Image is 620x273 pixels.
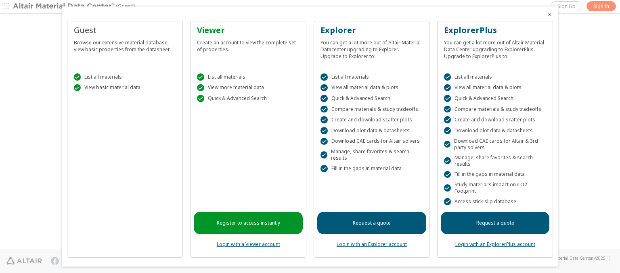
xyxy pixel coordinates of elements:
[444,198,451,205] div: 
[320,165,328,172] div: 
[444,116,451,123] div: 
[444,141,450,148] div: 
[320,25,423,36] div: Explorer
[320,127,423,134] div: Download plot data & datasheets
[444,157,451,165] div: 
[444,25,547,36] div: ExplorerPlus
[444,84,547,92] div: View all material data & plots
[197,95,300,102] div: Quick & Advanced Search
[444,73,451,81] div: 
[320,151,327,158] div: 
[74,84,176,92] div: View basic material data
[320,116,328,123] div: 
[320,116,423,123] div: Create and download scatter plots
[320,106,423,113] div: Compare materials & study tradeoffs
[444,184,451,192] div: 
[444,106,451,113] div: 
[320,95,328,102] div: 
[74,36,176,53] div: Browse our extensive material database, view basic properties from the datasheet.
[320,73,423,81] div: List all materials
[320,36,423,60] div: You can get a lot more out of Altair Material Datacenter upgrading to Explorer. Upgrade to Explor...
[444,73,547,81] div: List all materials
[74,73,81,81] div: 
[337,241,407,248] a: Login with an Explorer account
[320,165,423,172] div: Fill in the gaps in material data
[320,106,328,113] div: 
[444,84,451,92] div: 
[444,127,451,134] div: 
[197,73,300,81] div: List all materials
[444,154,547,167] div: Manage, share favorites & search results
[320,73,328,81] div: 
[197,36,300,53] div: Create an account to view the complete set of properties.
[197,84,300,92] div: View more material data
[444,138,547,151] div: Download CAE cards for Altair & 3rd party solvers
[194,212,303,234] a: Register to access instantly
[320,84,328,92] div: 
[320,84,423,92] div: View all material data & plots
[455,241,535,248] a: Login with an ExplorerPlus account
[444,95,451,102] div: 
[444,106,547,113] div: Compare materials & study tradeoffs
[74,84,81,92] div: 
[444,181,547,194] div: Study material's impact on CO2 Footprint
[444,95,547,102] div: Quick & Advanced Search
[74,25,176,36] div: Guest
[444,36,547,60] div: You can get a lot more out of Altair Material Data Center upgrading to ExplorerPlus. Upgrade to E...
[444,171,451,178] div: 
[197,95,204,102] div: 
[197,25,300,36] div: Viewer
[320,138,328,145] div: 
[320,127,328,134] div: 
[217,241,280,248] a: Login with a Viewer account
[317,212,426,234] a: Request a quote
[197,73,204,81] div: 
[320,95,423,102] div: Quick & Advanced Search
[197,84,204,92] div: 
[547,11,553,18] button: Close
[320,138,423,145] div: Download CAE cards for Altair solvers
[444,198,547,205] div: Access stick-slip database
[444,116,547,123] div: Create and download scatter plots
[320,148,423,161] div: Manage, share favorites & search results
[74,73,176,81] div: List all materials
[441,212,550,234] a: Request a quote
[444,171,547,178] div: Fill in the gaps in material data
[444,127,547,134] div: Download plot data & datasheets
